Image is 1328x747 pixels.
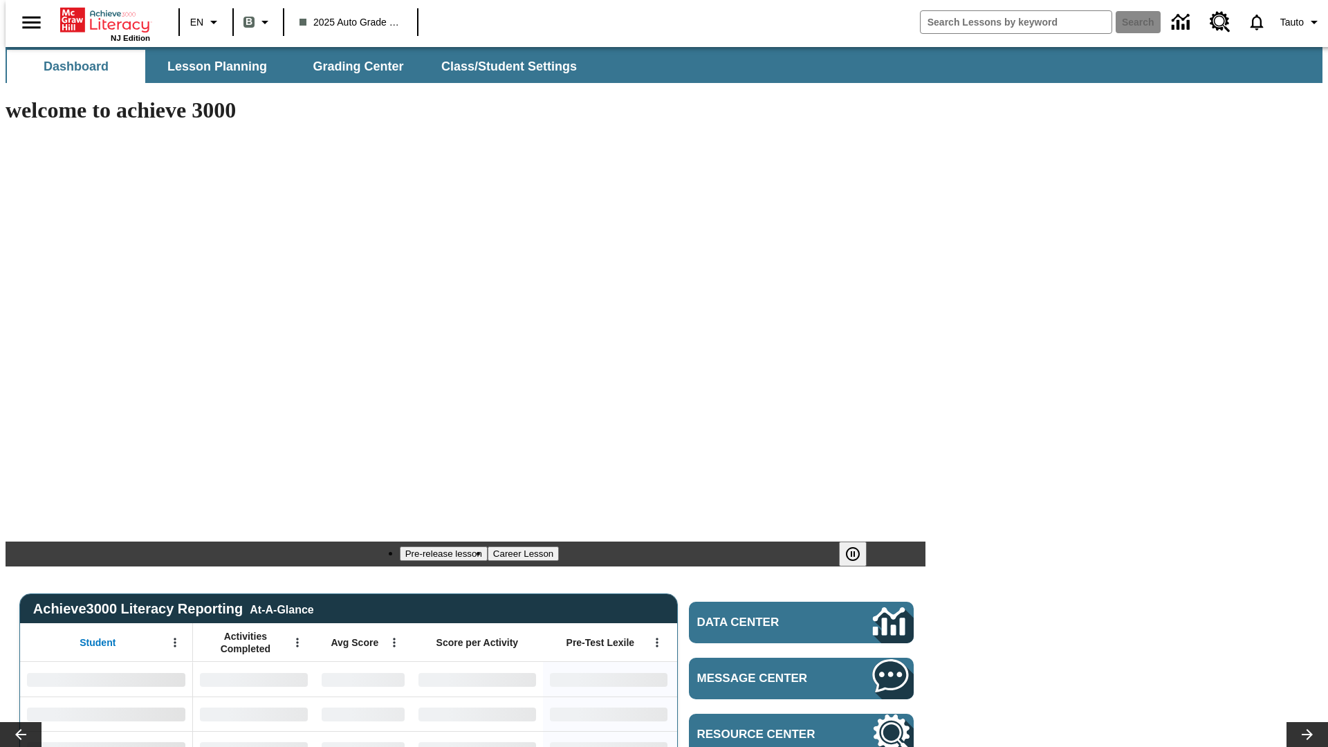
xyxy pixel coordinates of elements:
[60,6,150,34] a: Home
[400,546,488,561] button: Slide 1 Pre-release lesson
[250,601,313,616] div: At-A-Glance
[11,2,52,43] button: Open side menu
[289,50,427,83] button: Grading Center
[167,59,267,75] span: Lesson Planning
[6,50,589,83] div: SubNavbar
[193,697,315,731] div: No Data,
[7,50,145,83] button: Dashboard
[1201,3,1239,41] a: Resource Center, Will open in new tab
[165,632,185,653] button: Open Menu
[6,47,1322,83] div: SubNavbar
[315,662,412,697] div: No Data,
[689,602,914,643] a: Data Center
[246,13,252,30] span: B
[566,636,635,649] span: Pre-Test Lexile
[331,636,378,649] span: Avg Score
[80,636,116,649] span: Student
[921,11,1112,33] input: search field
[1280,15,1304,30] span: Tauto
[689,658,914,699] a: Message Center
[430,50,588,83] button: Class/Student Settings
[111,34,150,42] span: NJ Edition
[33,601,314,617] span: Achieve3000 Literacy Reporting
[839,542,880,566] div: Pause
[1163,3,1201,41] a: Data Center
[697,616,827,629] span: Data Center
[697,728,831,741] span: Resource Center
[315,697,412,731] div: No Data,
[148,50,286,83] button: Lesson Planning
[6,98,925,123] h1: welcome to achieve 3000
[200,630,291,655] span: Activities Completed
[60,5,150,42] div: Home
[436,636,519,649] span: Score per Activity
[238,10,279,35] button: Boost Class color is gray green. Change class color
[839,542,867,566] button: Pause
[697,672,831,685] span: Message Center
[647,632,667,653] button: Open Menu
[488,546,559,561] button: Slide 2 Career Lesson
[441,59,577,75] span: Class/Student Settings
[1286,722,1328,747] button: Lesson carousel, Next
[1239,4,1275,40] a: Notifications
[190,15,203,30] span: EN
[193,662,315,697] div: No Data,
[299,15,402,30] span: 2025 Auto Grade 1 B
[44,59,109,75] span: Dashboard
[287,632,308,653] button: Open Menu
[384,632,405,653] button: Open Menu
[313,59,403,75] span: Grading Center
[1275,10,1328,35] button: Profile/Settings
[184,10,228,35] button: Language: EN, Select a language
